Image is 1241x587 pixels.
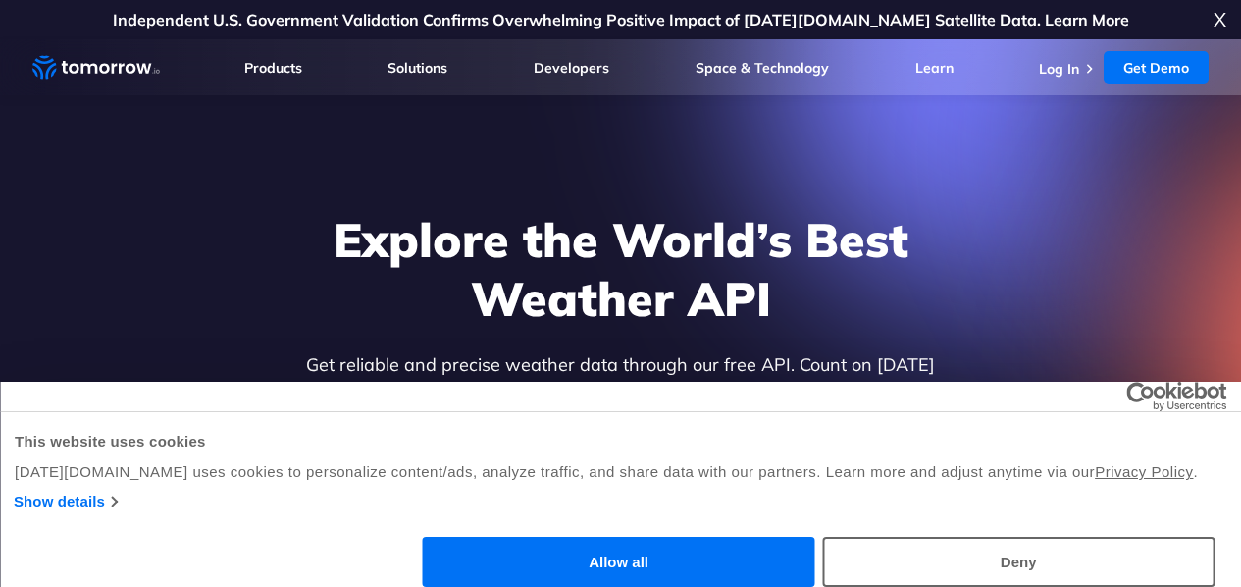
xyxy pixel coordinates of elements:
a: Get Demo [1104,51,1209,84]
h1: Explore the World’s Best Weather API [242,210,1000,328]
a: Solutions [388,59,447,77]
a: Independent U.S. Government Validation Confirms Overwhelming Positive Impact of [DATE][DOMAIN_NAM... [113,10,1129,29]
div: This website uses cookies [15,430,1226,454]
button: Allow all [423,537,815,587]
a: Log In [1039,60,1079,78]
div: [DATE][DOMAIN_NAME] uses cookies to personalize content/ads, analyze traffic, and share data with... [15,460,1226,484]
a: Space & Technology [696,59,829,77]
a: Developers [534,59,609,77]
button: Deny [822,537,1215,587]
a: Show details [14,490,117,513]
a: Learn [915,59,954,77]
a: Products [244,59,302,77]
a: Home link [32,53,160,82]
a: Privacy Policy [1095,463,1193,480]
a: Usercentrics Cookiebot - opens in a new window [1055,382,1226,411]
p: Get reliable and precise weather data through our free API. Count on [DATE][DOMAIN_NAME] for quic... [242,351,1000,461]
